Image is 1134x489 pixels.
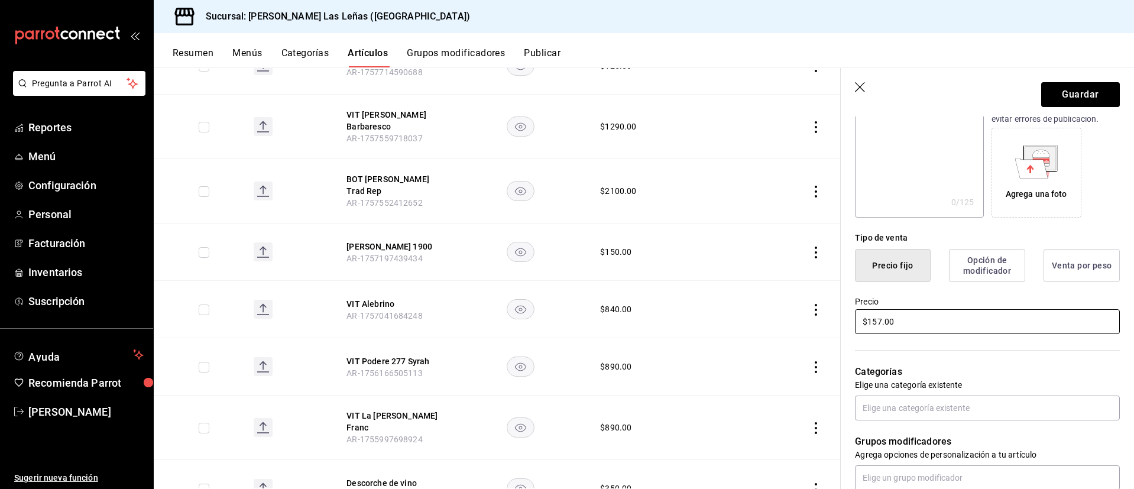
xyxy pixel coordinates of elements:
span: Inventarios [28,264,144,280]
span: Facturación [28,235,144,251]
button: availability-product [507,116,534,137]
button: open_drawer_menu [130,31,140,40]
button: Grupos modificadores [407,47,505,67]
div: $ 1290.00 [600,121,636,132]
span: AR-1757714590688 [346,67,422,77]
a: Pregunta a Parrot AI [8,86,145,98]
h3: Sucursal: [PERSON_NAME] Las Leñas ([GEOGRAPHIC_DATA]) [196,9,470,24]
div: 0 /125 [951,196,974,208]
div: Agrega una foto [994,131,1078,215]
span: Sugerir nueva función [14,472,144,484]
div: $ 890.00 [600,422,631,433]
span: Configuración [28,177,144,193]
button: availability-product [507,417,534,438]
button: availability-product [507,357,534,377]
button: edit-product-location [346,410,441,433]
div: $ 840.00 [600,303,631,315]
p: Categorías [855,365,1120,379]
button: Artículos [348,47,388,67]
button: availability-product [507,299,534,319]
p: Grupos modificadores [855,435,1120,449]
button: edit-product-location [346,298,441,310]
div: Tipo de venta [855,232,1120,244]
button: actions [810,422,822,434]
button: Publicar [524,47,560,67]
span: Pregunta a Parrot AI [32,77,127,90]
div: navigation tabs [173,47,1134,67]
button: edit-product-location [346,109,441,132]
button: actions [810,304,822,316]
button: Pregunta a Parrot AI [13,71,145,96]
button: Precio fijo [855,249,931,282]
button: availability-product [507,242,534,262]
div: $ 150.00 [600,246,631,258]
button: edit-product-location [346,355,441,367]
button: actions [810,361,822,373]
span: AR-1757559718037 [346,134,422,143]
span: Ayuda [28,348,128,362]
button: actions [810,121,822,133]
span: AR-1756166505113 [346,368,422,378]
span: AR-1757041684248 [346,311,422,320]
button: actions [810,247,822,258]
span: AR-1757552412652 [346,198,422,208]
span: Menú [28,148,144,164]
button: Venta por peso [1044,249,1120,282]
button: availability-product [507,181,534,201]
span: AR-1755997698924 [346,435,422,444]
span: Recomienda Parrot [28,375,144,391]
button: Guardar [1041,82,1120,107]
div: $ 2100.00 [600,185,636,197]
div: Agrega una foto [1006,188,1067,200]
input: Elige una categoría existente [855,396,1120,420]
label: Precio [855,297,1120,306]
button: actions [810,186,822,197]
button: Resumen [173,47,213,67]
button: edit-product-location [346,477,441,489]
button: Opción de modificador [949,249,1025,282]
span: Personal [28,206,144,222]
button: edit-product-location [346,241,441,252]
span: AR-1757197439434 [346,254,422,263]
span: [PERSON_NAME] [28,404,144,420]
button: Categorías [281,47,329,67]
button: Menús [232,47,262,67]
span: Suscripción [28,293,144,309]
p: Elige una categoría existente [855,379,1120,391]
p: Agrega opciones de personalización a tu artículo [855,449,1120,461]
button: edit-product-location [346,173,441,197]
div: $ 890.00 [600,361,631,373]
input: $0.00 [855,309,1120,334]
span: Reportes [28,119,144,135]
